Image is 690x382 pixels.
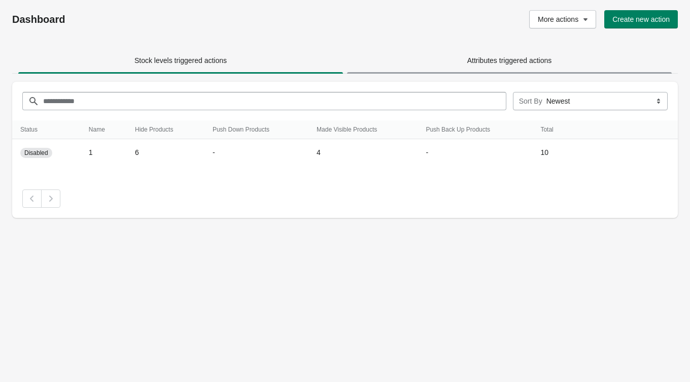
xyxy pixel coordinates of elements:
span: Attributes triggered actions [467,56,552,65]
th: Made Visible Products [308,120,418,139]
th: Total [532,120,574,139]
span: Create new action [612,15,670,23]
nav: Pagination [22,189,668,208]
span: Stock levels triggered actions [134,56,227,65]
th: Push Back Up Products [418,120,532,139]
td: 4 [308,139,418,166]
button: More actions [529,10,596,28]
td: 6 [127,139,204,166]
span: More actions [538,15,578,23]
th: Hide Products [127,120,204,139]
th: Push Down Products [204,120,308,139]
td: 10 [532,139,574,166]
td: - [204,139,308,166]
th: Name [81,120,127,139]
button: Create new action [604,10,678,28]
h1: Dashboard [12,13,293,25]
span: Disabled [24,149,48,157]
td: - [418,139,532,166]
span: 1 [89,148,93,156]
th: Status [12,120,81,139]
